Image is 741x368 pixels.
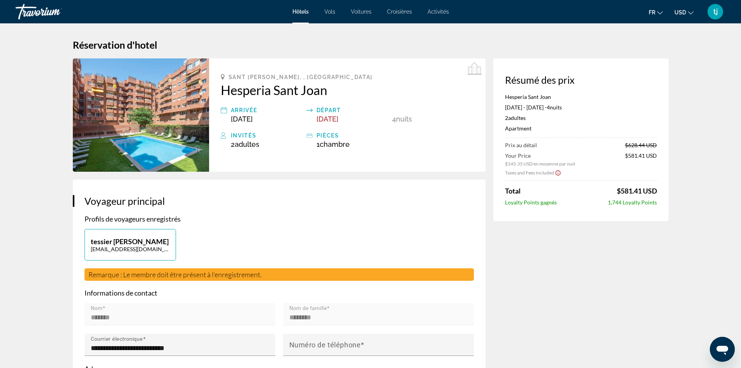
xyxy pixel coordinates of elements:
[625,142,657,148] span: $628.44 USD
[324,9,335,15] a: Vols
[649,9,655,16] span: fr
[231,106,303,115] div: Arrivée
[229,74,373,80] span: Sant [PERSON_NAME], , [GEOGRAPHIC_DATA]
[16,2,93,22] a: Travorium
[231,140,259,148] span: 2
[317,140,350,148] span: 1
[351,9,371,15] a: Voitures
[505,74,657,86] h3: Résumé des prix
[710,337,735,362] iframe: Bouton de lancement de la fenêtre de messagerie
[505,170,554,176] span: Taxes and Fees Included
[505,125,657,132] p: Apartment
[674,9,686,16] span: USD
[289,341,361,349] mat-label: Numéro de téléphone
[317,106,388,115] div: Départ
[505,169,561,176] button: Show Taxes and Fees breakdown
[91,246,170,252] p: [EMAIL_ADDRESS][DOMAIN_NAME]
[428,9,449,15] a: Activités
[550,104,562,111] span: nuits
[317,131,388,140] div: pièces
[231,131,303,140] div: Invités
[505,114,526,121] span: 2
[505,93,657,100] p: Hesperia Sant Joan
[73,39,669,51] h1: Réservation d'hotel
[705,4,725,20] button: User Menu
[617,187,657,195] span: $581.41 USD
[508,114,526,121] span: Adultes
[91,237,170,246] p: tessier [PERSON_NAME]
[608,199,657,206] span: 1,744 Loyalty Points
[505,142,537,148] span: Prix au détail
[392,115,396,123] span: 4
[505,152,575,159] span: Your Price
[505,104,657,111] p: [DATE] - [DATE] -
[91,305,103,312] mat-label: Nom
[649,7,663,18] button: Change language
[88,270,262,279] span: Remarque : Le membre doit être présent à l'enregistrement.
[289,305,327,312] mat-label: Nom de famille
[505,161,575,167] span: $145.35 USD en moyenne par nuit
[387,9,412,15] a: Croisières
[505,187,521,195] span: Total
[235,140,259,148] span: Adultes
[320,140,350,148] span: Chambre
[317,115,338,123] span: [DATE]
[555,169,561,176] button: Show Taxes and Fees disclaimer
[292,9,309,15] a: Hôtels
[396,115,412,123] span: nuits
[505,199,557,206] span: Loyalty Points gagnés
[84,229,176,261] button: tessier [PERSON_NAME][EMAIL_ADDRESS][DOMAIN_NAME]
[84,215,474,223] p: Profils de voyageurs enregistrés
[547,104,550,111] span: 4
[84,195,474,207] h3: Voyageur principal
[625,152,657,167] span: $581.41 USD
[674,7,693,18] button: Change currency
[713,8,718,16] span: tj
[231,115,253,123] span: [DATE]
[91,336,143,342] mat-label: Courrier électronique
[221,82,474,98] a: Hesperia Sant Joan
[84,289,474,297] p: Informations de contact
